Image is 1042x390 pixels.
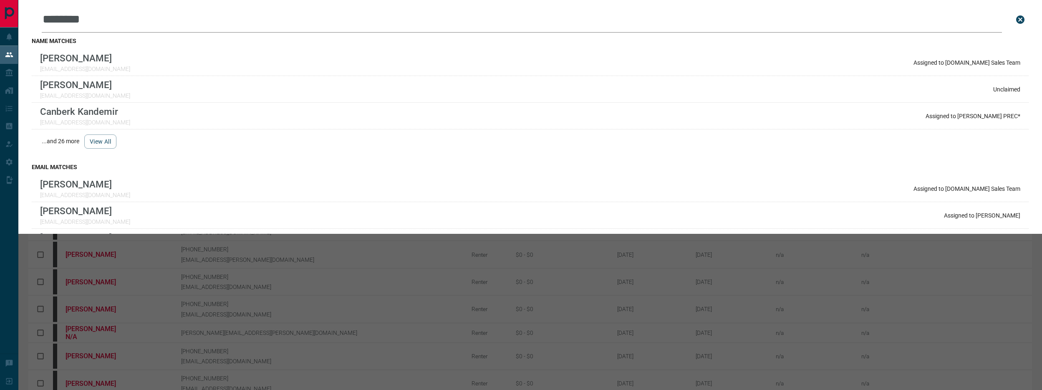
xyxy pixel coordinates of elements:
[40,92,130,99] p: [EMAIL_ADDRESS][DOMAIN_NAME]
[913,185,1020,192] p: Assigned to [DOMAIN_NAME] Sales Team
[84,134,116,149] button: view all
[40,119,130,126] p: [EMAIL_ADDRESS][DOMAIN_NAME]
[40,66,130,72] p: [EMAIL_ADDRESS][DOMAIN_NAME]
[913,59,1020,66] p: Assigned to [DOMAIN_NAME] Sales Team
[40,232,130,243] p: [PERSON_NAME]
[32,164,1029,170] h3: email matches
[40,179,130,190] p: [PERSON_NAME]
[993,86,1020,93] p: Unclaimed
[944,212,1020,219] p: Assigned to [PERSON_NAME]
[1012,11,1029,28] button: close search bar
[40,218,130,225] p: [EMAIL_ADDRESS][DOMAIN_NAME]
[32,38,1029,44] h3: name matches
[40,106,130,117] p: Canberk Kandemir
[926,113,1020,119] p: Assigned to [PERSON_NAME] PREC*
[32,129,1029,154] div: ...and 26 more
[40,205,130,216] p: [PERSON_NAME]
[40,79,130,90] p: [PERSON_NAME]
[40,53,130,63] p: [PERSON_NAME]
[40,192,130,198] p: [EMAIL_ADDRESS][DOMAIN_NAME]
